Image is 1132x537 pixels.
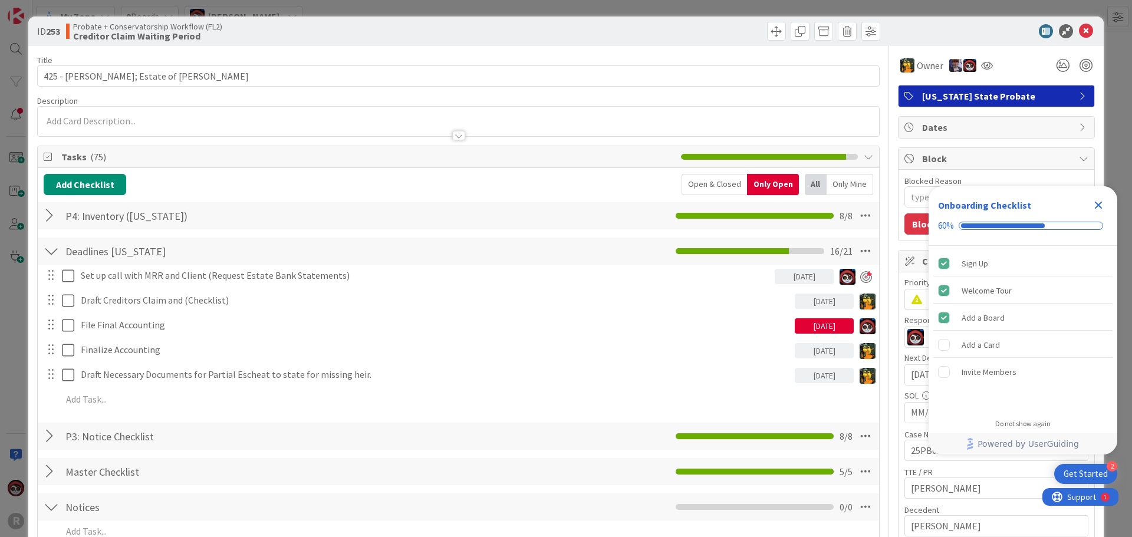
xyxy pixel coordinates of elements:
[933,332,1113,358] div: Add a Card is incomplete.
[827,174,873,195] div: Only Mine
[962,338,1000,352] div: Add a Card
[840,429,853,443] span: 8 / 8
[81,368,790,381] p: Draft Necessary Documents for Partial Escheat to state for missing heir.
[904,467,933,477] label: TTE / PR
[81,269,770,282] p: Set up call with MRR and Client (Request Estate Bank Statements)
[61,426,327,447] input: Add Checklist...
[805,174,827,195] div: All
[938,220,1108,231] div: Checklist progress: 60%
[1089,196,1108,215] div: Close Checklist
[860,318,876,334] img: JS
[775,269,834,284] div: [DATE]
[922,151,1073,166] span: Block
[934,433,1111,454] a: Powered by UserGuiding
[922,120,1073,134] span: Dates
[904,354,1088,362] div: Next Deadline
[44,174,126,195] button: Add Checklist
[81,318,790,332] p: File Final Accounting
[860,368,876,384] img: MR
[911,403,1082,423] input: MM/DD/YYYY
[81,343,790,357] p: Finalize Accounting
[37,24,60,38] span: ID
[911,365,1082,385] input: MM/DD/YYYY
[795,343,854,358] div: [DATE]
[1107,461,1117,472] div: 2
[1054,464,1117,484] div: Open Get Started checklist, remaining modules: 2
[922,254,1073,268] span: Custom Fields
[917,58,943,73] span: Owner
[795,368,854,383] div: [DATE]
[37,65,880,87] input: type card name here...
[37,95,78,106] span: Description
[840,500,853,514] span: 0 / 0
[860,294,876,309] img: MR
[978,437,1079,451] span: Powered by UserGuiding
[929,246,1117,411] div: Checklist items
[922,89,1073,103] span: [US_STATE] State Probate
[61,241,327,262] input: Add Checklist...
[61,150,675,164] span: Tasks
[929,433,1117,454] div: Footer
[933,359,1113,385] div: Invite Members is incomplete.
[995,419,1051,429] div: Do not show again
[795,318,854,334] div: [DATE]
[90,151,106,163] span: ( 75 )
[904,505,939,515] label: Decedent
[46,25,60,37] b: 253
[929,186,1117,454] div: Checklist Container
[795,294,854,309] div: [DATE]
[81,294,790,307] p: Draft Creditors Claim and (Checklist)
[904,316,1088,324] div: Responsible Paralegal
[73,22,222,31] span: Probate + Conservatorship Workflow (FL2)
[1064,468,1108,480] div: Get Started
[962,284,1012,298] div: Welcome Tour
[682,174,747,195] div: Open & Closed
[963,59,976,72] img: JS
[860,343,876,359] img: MR
[61,205,327,226] input: Add Checklist...
[938,220,954,231] div: 60%
[840,464,853,479] span: 5 / 5
[904,213,945,235] button: Block
[25,2,54,16] span: Support
[61,496,327,518] input: Add Checklist...
[933,278,1113,304] div: Welcome Tour is complete.
[840,269,855,285] img: JS
[61,461,327,482] input: Add Checklist...
[37,55,52,65] label: Title
[907,329,924,345] img: JS
[938,198,1031,212] div: Onboarding Checklist
[962,256,988,271] div: Sign Up
[962,365,1016,379] div: Invite Members
[949,59,962,72] img: ML
[904,429,952,440] label: Case Number
[840,209,853,223] span: 8 / 8
[900,58,914,73] img: MR
[904,391,1088,400] div: SOL
[933,251,1113,276] div: Sign Up is complete.
[830,244,853,258] span: 16 / 21
[747,174,799,195] div: Only Open
[962,311,1005,325] div: Add a Board
[61,5,64,14] div: 1
[933,305,1113,331] div: Add a Board is complete.
[904,278,1088,286] div: Priority
[904,176,962,186] label: Blocked Reason
[73,31,222,41] b: Creditor Claim Waiting Period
